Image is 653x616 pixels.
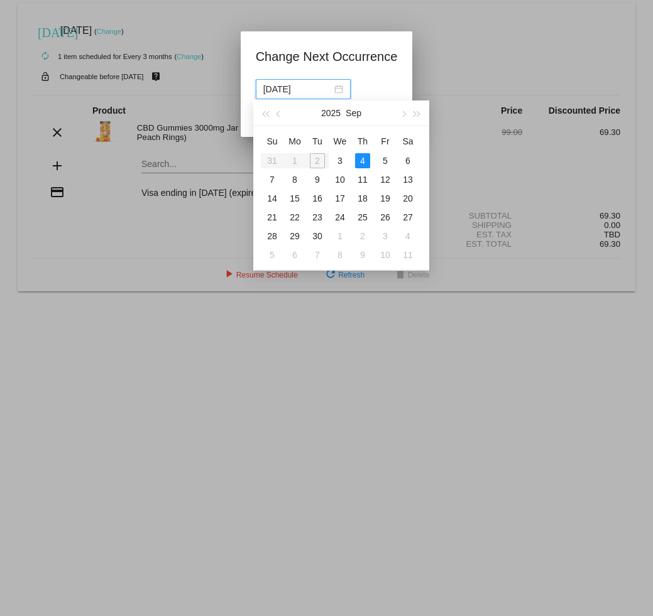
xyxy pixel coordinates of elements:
[355,229,370,244] div: 2
[355,153,370,168] div: 4
[332,229,348,244] div: 1
[374,208,397,227] td: 9/26/2025
[310,172,325,187] div: 9
[351,151,374,170] td: 9/4/2025
[283,170,306,189] td: 9/8/2025
[329,189,351,208] td: 9/17/2025
[306,131,329,151] th: Tue
[256,46,398,67] h1: Change Next Occurrence
[283,227,306,246] td: 9/29/2025
[332,172,348,187] div: 10
[332,191,348,206] div: 17
[351,208,374,227] td: 9/25/2025
[283,131,306,151] th: Mon
[400,191,415,206] div: 20
[351,131,374,151] th: Thu
[378,210,393,225] div: 26
[374,131,397,151] th: Fri
[329,131,351,151] th: Wed
[283,208,306,227] td: 9/22/2025
[287,191,302,206] div: 15
[397,170,419,189] td: 9/13/2025
[378,191,393,206] div: 19
[306,208,329,227] td: 9/23/2025
[374,170,397,189] td: 9/12/2025
[287,172,302,187] div: 8
[400,172,415,187] div: 13
[374,151,397,170] td: 9/5/2025
[265,191,280,206] div: 14
[374,246,397,264] td: 10/10/2025
[397,131,419,151] th: Sat
[355,172,370,187] div: 11
[351,189,374,208] td: 9/18/2025
[355,247,370,262] div: 9
[378,229,393,244] div: 3
[351,227,374,246] td: 10/2/2025
[306,246,329,264] td: 10/7/2025
[287,229,302,244] div: 29
[310,191,325,206] div: 16
[306,227,329,246] td: 9/30/2025
[310,210,325,225] div: 23
[378,172,393,187] div: 12
[332,247,348,262] div: 8
[397,246,419,264] td: 10/11/2025
[261,208,283,227] td: 9/21/2025
[329,227,351,246] td: 10/1/2025
[355,191,370,206] div: 18
[329,208,351,227] td: 9/24/2025
[265,210,280,225] div: 21
[265,172,280,187] div: 7
[261,189,283,208] td: 9/14/2025
[263,82,332,96] input: Select date
[306,189,329,208] td: 9/16/2025
[310,247,325,262] div: 7
[410,100,424,126] button: Next year (Control + right)
[332,153,348,168] div: 3
[400,247,415,262] div: 11
[397,208,419,227] td: 9/27/2025
[258,100,272,126] button: Last year (Control + left)
[306,170,329,189] td: 9/9/2025
[329,151,351,170] td: 9/3/2025
[287,210,302,225] div: 22
[261,170,283,189] td: 9/7/2025
[400,153,415,168] div: 6
[374,227,397,246] td: 10/3/2025
[355,210,370,225] div: 25
[283,189,306,208] td: 9/15/2025
[329,170,351,189] td: 9/10/2025
[265,229,280,244] div: 28
[265,247,280,262] div: 5
[400,229,415,244] div: 4
[261,131,283,151] th: Sun
[397,189,419,208] td: 9/20/2025
[400,210,415,225] div: 27
[396,100,410,126] button: Next month (PageDown)
[378,153,393,168] div: 5
[261,227,283,246] td: 9/28/2025
[397,227,419,246] td: 10/4/2025
[332,210,348,225] div: 24
[287,247,302,262] div: 6
[351,246,374,264] td: 10/9/2025
[310,229,325,244] div: 30
[351,170,374,189] td: 9/11/2025
[397,151,419,170] td: 9/6/2025
[283,246,306,264] td: 10/6/2025
[374,189,397,208] td: 9/19/2025
[272,100,286,126] button: Previous month (PageUp)
[378,247,393,262] div: 10
[346,100,361,126] button: Sep
[329,246,351,264] td: 10/8/2025
[261,246,283,264] td: 10/5/2025
[321,100,341,126] button: 2025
